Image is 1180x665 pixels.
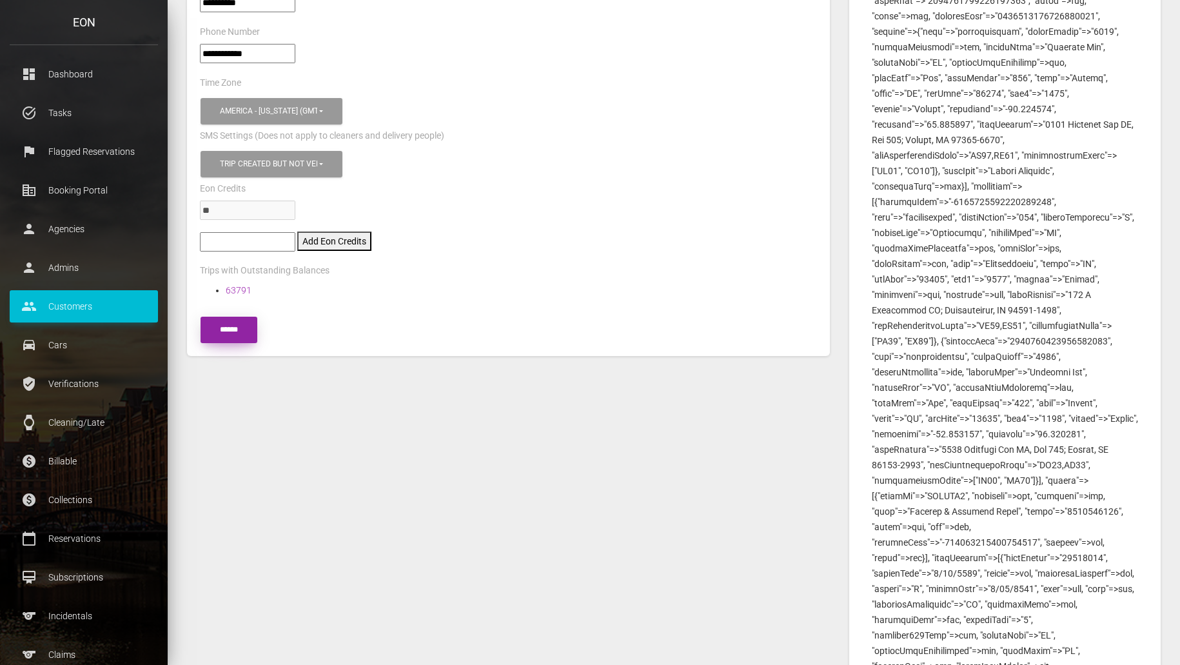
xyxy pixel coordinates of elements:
a: paid Collections [10,484,158,516]
div: America - [US_STATE] (GMT -05:00) [220,106,317,117]
button: Trip created but not verified, Customer is verified and trip is set to go [201,151,342,177]
a: person Agencies [10,213,158,245]
div: Trip created but not verified , Customer is verified and trip is set to go [220,159,317,170]
p: Billable [19,452,148,471]
p: Dashboard [19,65,148,84]
p: Subscriptions [19,568,148,587]
p: Tasks [19,103,148,123]
a: person Admins [10,252,158,284]
a: calendar_today Reservations [10,522,158,555]
a: flag Flagged Reservations [10,135,158,168]
p: Cleaning/Late [19,413,148,432]
p: Incidentals [19,606,148,626]
a: watch Cleaning/Late [10,406,158,439]
label: Time Zone [200,77,241,90]
p: Admins [19,258,148,277]
p: Agencies [19,219,148,239]
label: Trips with Outstanding Balances [200,264,329,277]
p: Customers [19,297,148,316]
a: drive_eta Cars [10,329,158,361]
label: SMS Settings (Does not apply to cleaners and delivery people) [200,130,444,143]
p: Reservations [19,529,148,548]
a: paid Billable [10,445,158,477]
a: corporate_fare Booking Portal [10,174,158,206]
p: Booking Portal [19,181,148,200]
button: America - New York (GMT -05:00) [201,98,342,124]
a: 63791 [226,285,251,295]
a: people Customers [10,290,158,323]
label: Eon Credits [200,183,246,195]
p: Cars [19,335,148,355]
a: task_alt Tasks [10,97,158,129]
button: Add Eon Credits [297,232,371,251]
p: Claims [19,645,148,664]
p: Collections [19,490,148,510]
p: Verifications [19,374,148,393]
a: verified_user Verifications [10,368,158,400]
a: sports Incidentals [10,600,158,632]
a: card_membership Subscriptions [10,561,158,593]
a: dashboard Dashboard [10,58,158,90]
p: Flagged Reservations [19,142,148,161]
label: Phone Number [200,26,260,39]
